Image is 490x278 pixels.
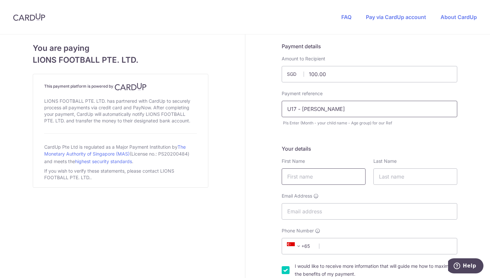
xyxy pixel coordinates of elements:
span: +65 [287,242,303,250]
div: CardUp Pte Ltd is regulated as a Major Payment Institution by (License no.: PS20200484) and meets... [44,141,197,166]
label: Last Name [373,158,397,164]
span: LIONS FOOTBALL PTE. LTD. [33,54,208,66]
span: Phone Number [282,227,314,234]
span: +65 [285,242,314,250]
div: If you wish to verify these statements, please contact LIONS FOOTBALL PTE. LTD.. [44,166,197,182]
span: You are paying [33,42,208,54]
div: LIONS FOOTBALL PTE. LTD. has partnered with CardUp to securely process all payments via credit ca... [44,96,197,125]
span: SGD [287,71,304,77]
h5: Your details [282,145,457,153]
h4: This payment platform is powered by [44,83,197,91]
input: First name [282,168,366,185]
img: CardUp [13,13,45,21]
span: Email Address [282,193,312,199]
label: First Name [282,158,305,164]
a: FAQ [341,14,351,20]
input: Last name [373,168,457,185]
a: Pay via CardUp account [366,14,426,20]
div: Pls Enter (Month - your child name - Age group) for our Ref [283,120,457,126]
input: Payment amount [282,66,457,82]
label: I would like to receive more information that will guide me how to maximize the benefits of my pa... [295,262,457,278]
h5: Payment details [282,42,457,50]
a: About CardUp [441,14,477,20]
label: Amount to Recipient [282,55,325,62]
a: highest security standards [75,159,132,164]
img: CardUp [115,83,147,91]
iframe: Opens a widget where you can find more information [448,258,483,275]
label: Payment reference [282,90,323,97]
input: Email address [282,203,457,220]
